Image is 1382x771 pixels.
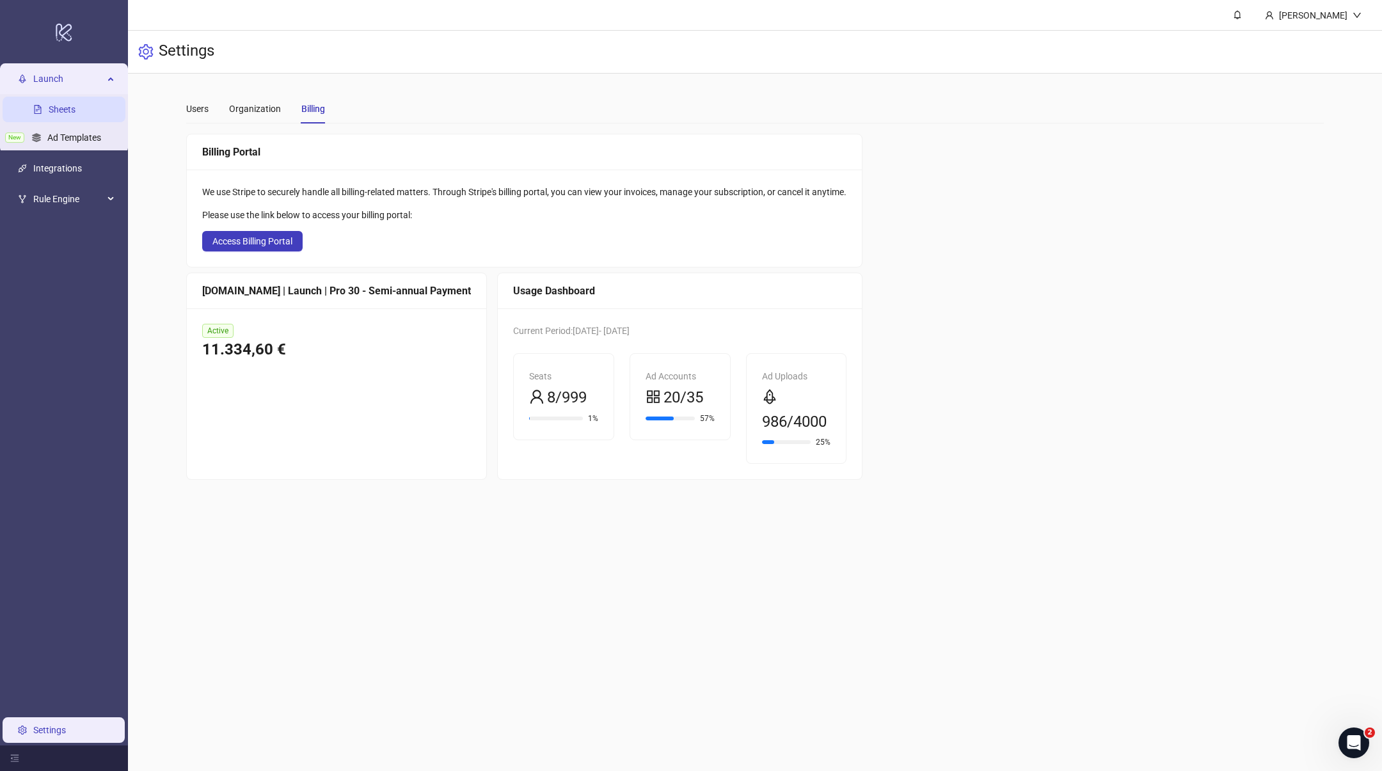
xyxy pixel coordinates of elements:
div: Ad Accounts [646,369,715,383]
span: Current Period: [DATE] - [DATE] [513,326,630,336]
div: Users [186,102,209,116]
span: 20/35 [663,386,703,410]
span: rocket [18,74,27,83]
span: 986/4000 [762,410,827,434]
span: down [1353,11,1362,20]
span: appstore [646,389,661,404]
span: fork [18,195,27,203]
span: 1% [588,415,598,422]
span: Rule Engine [33,186,104,212]
div: [DOMAIN_NAME] | Launch | Pro 30 - Semi-annual Payment [202,283,471,299]
span: 8/999 [547,386,587,410]
div: Billing Portal [202,144,846,160]
a: Sheets [49,104,75,115]
button: Access Billing Portal [202,231,303,251]
span: 2 [1365,727,1375,738]
span: Access Billing Portal [212,236,292,246]
span: 57% [700,415,715,422]
div: Usage Dashboard [513,283,846,299]
span: setting [138,44,154,60]
span: bell [1233,10,1242,19]
span: Launch [33,66,104,91]
div: 11.334,60 € [202,338,471,362]
span: 25% [816,438,830,446]
div: We use Stripe to securely handle all billing-related matters. Through Stripe's billing portal, yo... [202,185,846,199]
span: user [1265,11,1274,20]
div: Billing [301,102,325,116]
div: Please use the link below to access your billing portal: [202,208,846,222]
div: [PERSON_NAME] [1274,8,1353,22]
a: Settings [33,725,66,735]
span: Active [202,324,234,338]
div: Seats [529,369,598,383]
a: Ad Templates [47,132,101,143]
h3: Settings [159,41,214,63]
span: user [529,389,544,404]
iframe: Intercom live chat [1338,727,1369,758]
span: menu-fold [10,754,19,763]
div: Ad Uploads [762,369,831,383]
a: Integrations [33,163,82,173]
span: rocket [762,389,777,404]
div: Organization [229,102,281,116]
